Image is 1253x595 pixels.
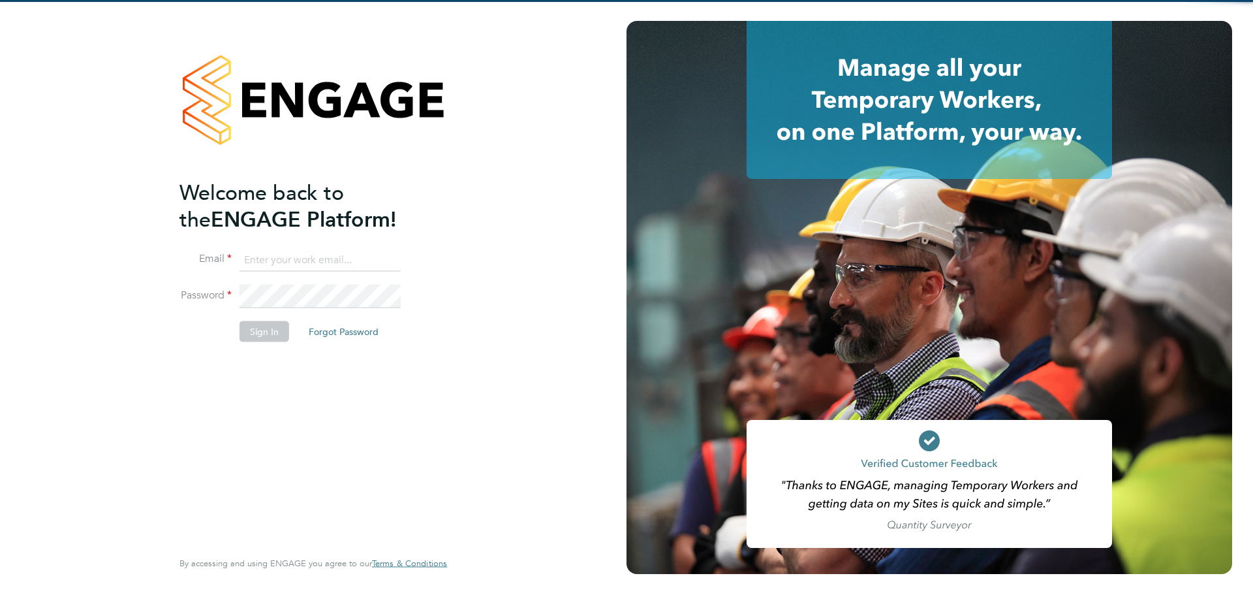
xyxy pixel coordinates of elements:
span: Terms & Conditions [372,558,447,569]
input: Enter your work email... [240,248,401,272]
label: Email [179,252,232,266]
button: Sign In [240,321,289,342]
label: Password [179,289,232,302]
a: Terms & Conditions [372,558,447,569]
span: Welcome back to the [179,180,344,232]
span: By accessing and using ENGAGE you agree to our [179,558,447,569]
h2: ENGAGE Platform! [179,179,434,233]
button: Forgot Password [298,321,389,342]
